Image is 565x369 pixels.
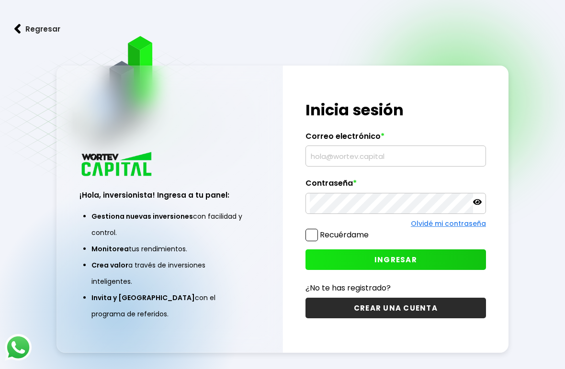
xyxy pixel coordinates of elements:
[411,219,486,228] a: Olvidé mi contraseña
[91,244,129,254] span: Monitorea
[310,146,482,166] input: hola@wortev.capital
[91,293,195,302] span: Invita y [GEOGRAPHIC_DATA]
[305,132,486,146] label: Correo electrónico
[91,257,248,290] li: a través de inversiones inteligentes.
[305,282,486,294] p: ¿No te has registrado?
[91,212,193,221] span: Gestiona nuevas inversiones
[14,24,21,34] img: flecha izquierda
[91,260,128,270] span: Crea valor
[91,208,248,241] li: con facilidad y control.
[374,255,417,265] span: INGRESAR
[91,241,248,257] li: tus rendimientos.
[79,190,260,201] h3: ¡Hola, inversionista! Ingresa a tu panel:
[305,298,486,318] button: CREAR UNA CUENTA
[305,249,486,270] button: INGRESAR
[305,179,486,193] label: Contraseña
[305,99,486,122] h1: Inicia sesión
[320,229,369,240] label: Recuérdame
[91,290,248,322] li: con el programa de referidos.
[305,282,486,318] a: ¿No te has registrado?CREAR UNA CUENTA
[5,334,32,361] img: logos_whatsapp-icon.242b2217.svg
[79,151,155,179] img: logo_wortev_capital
